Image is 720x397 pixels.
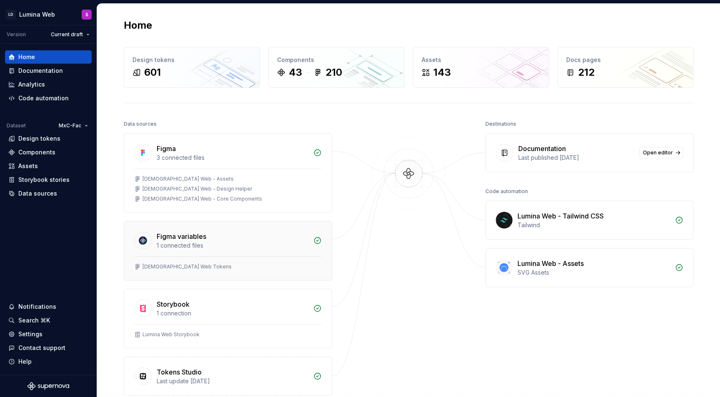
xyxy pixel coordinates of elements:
[124,221,332,280] a: Figma variables1 connected files[DEMOGRAPHIC_DATA] Web Tokens
[18,162,38,170] div: Assets
[142,331,200,338] div: Lumina Web Storybook
[5,50,92,64] a: Home
[18,134,60,143] div: Design tokens
[132,56,251,64] div: Design tokens
[5,355,92,368] button: Help
[268,47,405,88] a: Components43210
[517,221,670,229] div: Tailwind
[518,144,566,154] div: Documentation
[142,196,262,202] div: [DEMOGRAPHIC_DATA] Web - Core Components
[47,29,93,40] button: Current draft
[27,382,69,390] svg: Supernova Logo
[124,133,332,213] a: Figma3 connected files[DEMOGRAPHIC_DATA] Web - Assets[DEMOGRAPHIC_DATA] Web - Design Helper[DEMOG...
[157,231,206,241] div: Figma variables
[5,187,92,200] a: Data sources
[157,144,176,154] div: Figma
[157,241,308,250] div: 1 connected files
[5,314,92,327] button: Search ⌘K
[18,344,65,352] div: Contact support
[2,5,95,23] button: LDLumina WebS
[157,299,190,309] div: Storybook
[157,154,308,162] div: 3 connected files
[517,211,604,221] div: Lumina Web - Tailwind CSS
[18,330,42,338] div: Settings
[5,78,92,91] a: Analytics
[639,147,683,159] a: Open editor
[485,186,528,197] div: Code automation
[157,377,308,385] div: Last update [DATE]
[5,146,92,159] a: Components
[18,67,63,75] div: Documentation
[124,289,332,348] a: Storybook1 connectionLumina Web Storybook
[18,357,32,366] div: Help
[18,189,57,198] div: Data sources
[124,118,157,130] div: Data sources
[325,66,342,79] div: 210
[289,66,302,79] div: 43
[18,53,35,61] div: Home
[157,367,202,377] div: Tokens Studio
[517,268,670,277] div: SVG Assets
[7,122,26,129] div: Dataset
[51,31,83,38] span: Current draft
[422,56,540,64] div: Assets
[142,263,232,270] div: [DEMOGRAPHIC_DATA] Web Tokens
[19,10,55,19] div: Lumina Web
[18,176,70,184] div: Storybook stories
[517,258,584,268] div: Lumina Web - Assets
[142,186,252,192] div: [DEMOGRAPHIC_DATA] Web - Design Helper
[566,56,685,64] div: Docs pages
[142,176,234,182] div: [DEMOGRAPHIC_DATA] Web - Assets
[5,173,92,186] a: Storybook stories
[5,300,92,313] button: Notifications
[557,47,694,88] a: Docs pages212
[157,309,308,318] div: 1 connection
[433,66,451,79] div: 143
[18,303,56,311] div: Notifications
[55,120,92,132] button: MxC-Fac
[578,66,595,79] div: 212
[5,64,92,77] a: Documentation
[144,66,161,79] div: 601
[124,47,260,88] a: Design tokens601
[643,149,673,156] span: Open editor
[85,11,88,18] div: S
[5,341,92,355] button: Contact support
[5,159,92,173] a: Assets
[18,316,50,325] div: Search ⌘K
[413,47,549,88] a: Assets143
[6,10,16,20] div: LD
[59,122,81,129] span: MxC-Fac
[485,118,516,130] div: Destinations
[124,357,332,396] a: Tokens StudioLast update [DATE]
[7,31,26,38] div: Version
[18,148,55,156] div: Components
[5,328,92,341] a: Settings
[18,94,69,102] div: Code automation
[277,56,396,64] div: Components
[124,19,152,32] h2: Home
[5,92,92,105] a: Code automation
[18,80,45,89] div: Analytics
[518,154,634,162] div: Last published [DATE]
[5,132,92,145] a: Design tokens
